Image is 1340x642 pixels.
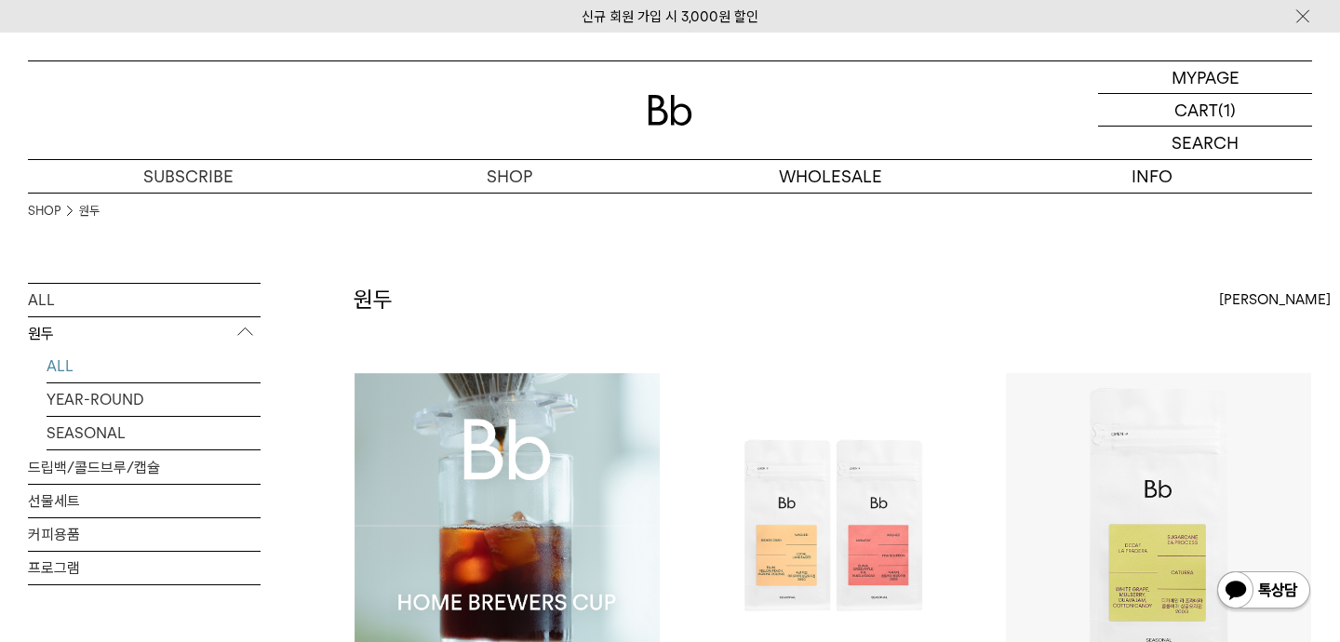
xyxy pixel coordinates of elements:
[1215,569,1312,614] img: 카카오톡 채널 1:1 채팅 버튼
[991,160,1312,193] p: INFO
[47,417,261,449] a: SEASONAL
[28,485,261,517] a: 선물세트
[354,284,393,315] h2: 원두
[79,202,100,221] a: 원두
[28,451,261,484] a: 드립백/콜드브루/캡슐
[670,160,991,193] p: WHOLESALE
[349,160,670,193] a: SHOP
[1174,94,1218,126] p: CART
[582,8,758,25] a: 신규 회원 가입 시 3,000원 할인
[1098,61,1312,94] a: MYPAGE
[648,95,692,126] img: 로고
[1172,61,1239,93] p: MYPAGE
[1098,94,1312,127] a: CART (1)
[28,160,349,193] a: SUBSCRIBE
[28,284,261,316] a: ALL
[28,518,261,551] a: 커피용품
[28,552,261,584] a: 프로그램
[28,202,60,221] a: SHOP
[28,317,261,351] p: 원두
[47,350,261,382] a: ALL
[47,383,261,416] a: YEAR-ROUND
[1219,288,1331,311] span: [PERSON_NAME]
[1172,127,1239,159] p: SEARCH
[1218,94,1236,126] p: (1)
